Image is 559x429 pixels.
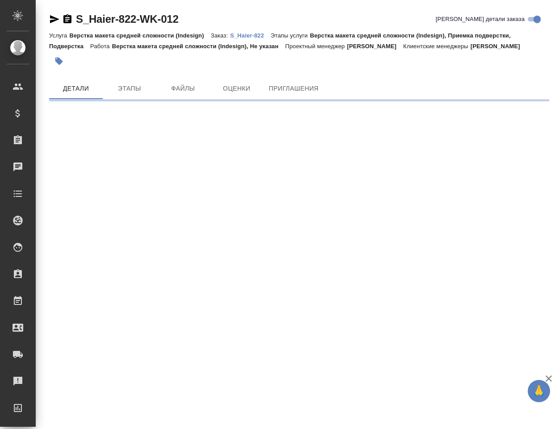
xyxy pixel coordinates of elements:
p: S_Haier-822 [230,32,271,39]
a: S_Haier-822 [230,31,271,39]
p: [PERSON_NAME] [471,43,527,50]
p: [PERSON_NAME] [347,43,403,50]
span: 🙏 [531,382,546,400]
button: Скопировать ссылку [62,14,73,25]
p: Заказ: [211,32,230,39]
p: Верстка макета средней сложности (Indesign) [69,32,211,39]
p: Клиентские менеджеры [403,43,471,50]
span: [PERSON_NAME] детали заказа [436,15,525,24]
button: Скопировать ссылку для ЯМессенджера [49,14,60,25]
span: Файлы [162,83,204,94]
span: Этапы [108,83,151,94]
p: Услуга [49,32,69,39]
p: Этапы услуги [271,32,310,39]
a: S_Haier-822-WK-012 [76,13,179,25]
p: Верстка макета средней сложности (Indesign), Не указан [112,43,285,50]
p: Работа [90,43,112,50]
span: Приглашения [269,83,319,94]
button: Добавить тэг [49,51,69,71]
p: Проектный менеджер [285,43,347,50]
button: 🙏 [528,380,550,402]
span: Детали [54,83,97,94]
span: Оценки [215,83,258,94]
